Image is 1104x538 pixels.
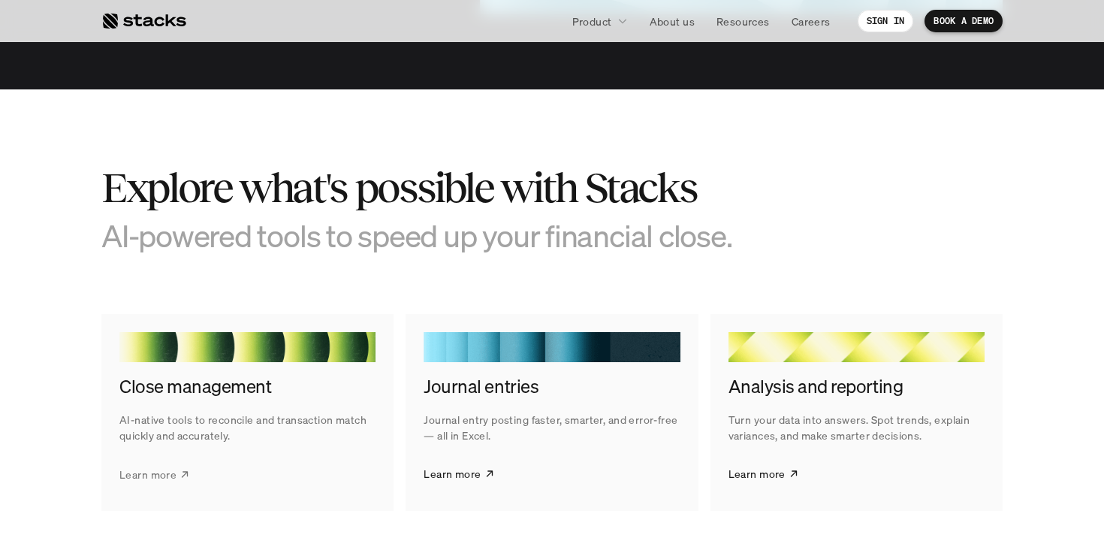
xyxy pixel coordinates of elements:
h2: Explore what's possible with Stacks [101,165,777,211]
h3: AI-powered tools to speed up your financial close. [101,217,777,254]
h4: Analysis and reporting [728,374,985,400]
p: Learn more [728,466,786,482]
p: Resources [716,14,770,29]
a: Learn more [728,455,799,493]
p: Product [572,14,612,29]
p: Turn your data into answers. Spot trends, explain variances, and make smarter decisions. [728,412,985,443]
a: SIGN IN [858,10,914,32]
a: Learn more [119,455,190,493]
a: Privacy Policy [177,286,243,297]
p: Learn more [424,466,481,482]
p: Learn more [119,466,176,482]
p: BOOK A DEMO [934,16,994,26]
a: About us [641,8,704,35]
p: AI-native tools to reconcile and transaction match quickly and accurately. [119,412,376,443]
a: Learn more [424,455,494,493]
p: Journal entry posting faster, smarter, and error-free — all in Excel. [424,412,680,443]
a: Careers [783,8,840,35]
h4: Close management [119,374,376,400]
h4: Journal entries [424,374,680,400]
p: About us [650,14,695,29]
a: Resources [707,8,779,35]
p: Careers [792,14,831,29]
p: SIGN IN [867,16,905,26]
a: BOOK A DEMO [925,10,1003,32]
